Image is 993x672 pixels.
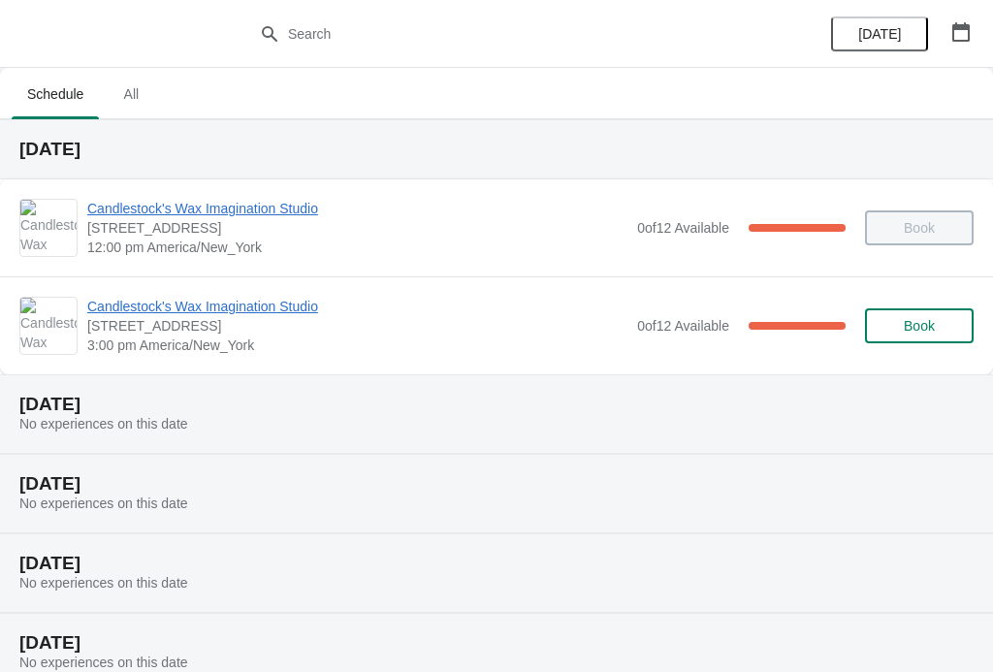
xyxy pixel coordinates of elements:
[87,218,627,238] span: [STREET_ADDRESS]
[107,77,155,112] span: All
[87,199,627,218] span: Candlestock's Wax Imagination Studio
[637,318,729,334] span: 0 of 12 Available
[865,308,974,343] button: Book
[20,298,77,354] img: Candlestock's Wax Imagination Studio | 1450 Rte 212, Saugerties, NY, USA | 3:00 pm America/New_York
[87,316,627,336] span: [STREET_ADDRESS]
[637,220,729,236] span: 0 of 12 Available
[19,496,188,511] span: No experiences on this date
[20,200,77,256] img: Candlestock's Wax Imagination Studio | 1450 Rte 212, Saugerties, NY, USA | 12:00 pm America/New_York
[19,416,188,432] span: No experiences on this date
[19,474,974,494] h2: [DATE]
[19,140,974,159] h2: [DATE]
[19,554,974,573] h2: [DATE]
[858,26,901,42] span: [DATE]
[19,395,974,414] h2: [DATE]
[19,633,974,653] h2: [DATE]
[12,77,99,112] span: Schedule
[831,16,928,51] button: [DATE]
[19,655,188,670] span: No experiences on this date
[87,238,627,257] span: 12:00 pm America/New_York
[904,318,935,334] span: Book
[287,16,745,51] input: Search
[87,297,627,316] span: Candlestock's Wax Imagination Studio
[19,575,188,591] span: No experiences on this date
[87,336,627,355] span: 3:00 pm America/New_York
